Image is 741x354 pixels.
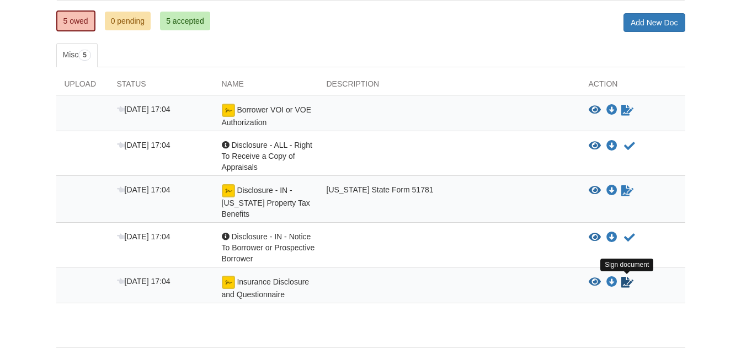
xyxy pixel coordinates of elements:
[222,186,310,218] span: Disclosure - IN - [US_STATE] Property Tax Benefits
[222,141,312,171] span: Disclosure - ALL - Right To Receive a Copy of Appraisals
[222,104,235,117] img: Ready for you to esign
[117,141,170,149] span: [DATE] 17:04
[318,184,580,219] div: [US_STATE] State Form 51781
[623,140,636,153] button: Acknowledge receipt of document
[117,232,170,241] span: [DATE] 17:04
[222,276,235,289] img: Ready for you to esign
[589,141,601,152] button: View Disclosure - ALL - Right To Receive a Copy of Appraisals
[222,184,235,197] img: Ready for you to esign
[606,186,617,195] a: Download Disclosure - IN - Indiana Property Tax Benefits
[620,276,635,289] a: Sign Form
[589,185,601,196] button: View Disclosure - IN - Indiana Property Tax Benefits
[623,231,636,244] button: Acknowledge receipt of document
[214,78,318,95] div: Name
[623,13,685,32] a: Add New Doc
[318,78,580,95] div: Description
[222,232,315,263] span: Disclosure - IN - Notice To Borrower or Prospective Borrower
[600,259,653,271] div: Sign document
[56,10,95,31] a: 5 owed
[589,105,601,116] button: View Borrower VOI or VOE Authorization
[222,105,311,127] span: Borrower VOI or VOE Authorization
[117,185,170,194] span: [DATE] 17:04
[56,43,98,67] a: Misc
[589,277,601,288] button: View Insurance Disclosure and Questionnaire
[589,232,601,243] button: View Disclosure - IN - Notice To Borrower or Prospective Borrower
[109,78,214,95] div: Status
[580,78,685,95] div: Action
[105,12,151,30] a: 0 pending
[620,104,635,117] a: Sign Form
[160,12,210,30] a: 5 accepted
[620,184,635,197] a: Sign Form
[606,278,617,287] a: Download Insurance Disclosure and Questionnaire
[222,277,310,299] span: Insurance Disclosure and Questionnaire
[117,277,170,286] span: [DATE] 17:04
[606,233,617,242] a: Download Disclosure - IN - Notice To Borrower or Prospective Borrower
[606,142,617,151] a: Download Disclosure - ALL - Right To Receive a Copy of Appraisals
[78,50,91,61] span: 5
[606,106,617,115] a: Download Borrower VOI or VOE Authorization
[117,105,170,114] span: [DATE] 17:04
[56,78,109,95] div: Upload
